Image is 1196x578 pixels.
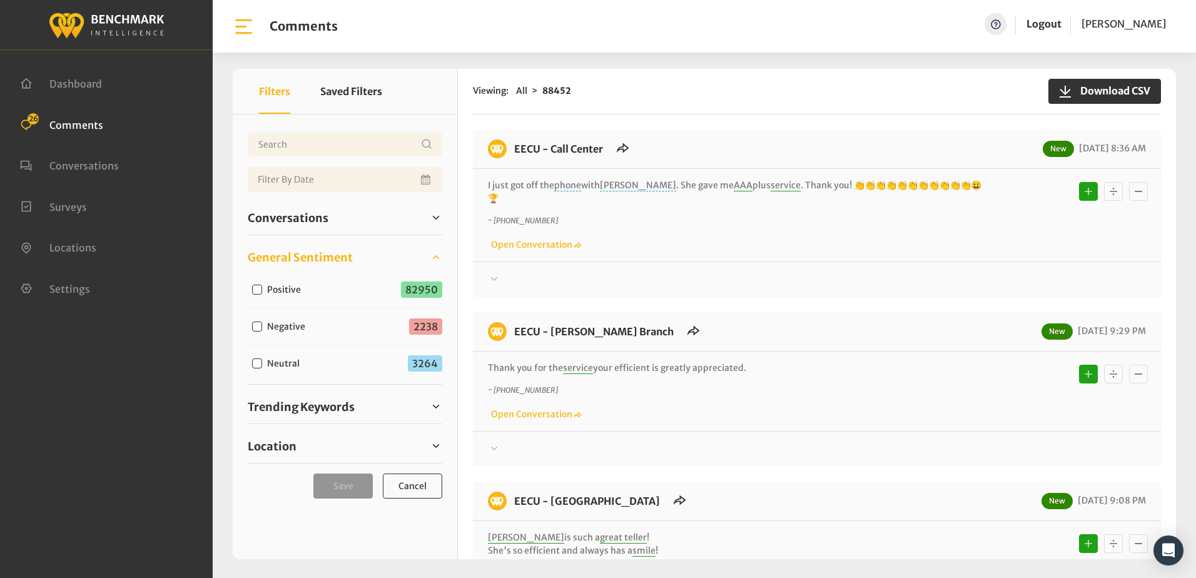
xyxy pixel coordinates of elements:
[1041,323,1073,340] span: New
[1076,179,1151,204] div: Basic example
[1076,143,1146,154] span: [DATE] 8:36 AM
[1082,18,1166,30] span: [PERSON_NAME]
[507,139,611,158] h6: EECU - Call Center
[563,362,593,374] span: service
[383,474,442,499] button: Cancel
[473,84,509,98] span: Viewing:
[516,85,527,96] span: All
[771,180,801,191] span: service
[49,160,119,172] span: Conversations
[20,118,103,130] a: Comments 26
[20,200,87,212] a: Surveys
[49,200,87,213] span: Surveys
[542,85,571,96] strong: 88452
[1026,13,1062,35] a: Logout
[1048,79,1161,104] button: Download CSV
[1043,141,1074,157] span: New
[248,397,442,416] a: Trending Keywords
[1026,18,1062,30] a: Logout
[514,495,660,507] a: EECU - [GEOGRAPHIC_DATA]
[1075,495,1146,506] span: [DATE] 9:08 PM
[401,281,442,298] span: 82950
[248,210,328,226] span: Conversations
[320,69,382,114] button: Saved Filters
[1073,83,1150,98] span: Download CSV
[49,118,103,131] span: Comments
[1153,535,1183,565] div: Open Intercom Messenger
[49,78,102,90] span: Dashboard
[1041,493,1073,509] span: New
[507,322,681,341] h6: EECU - Armstrong Branch
[488,385,558,395] i: ~ [PHONE_NUMBER]
[488,362,981,375] p: Thank you for the your efficient is greatly appreciated.
[270,19,338,34] h1: Comments
[600,532,647,544] span: great teller
[263,283,311,297] label: Positive
[488,408,582,420] a: Open Conversation
[488,532,564,544] span: [PERSON_NAME]
[49,282,90,295] span: Settings
[409,318,442,335] span: 2238
[20,281,90,294] a: Settings
[248,208,442,227] a: Conversations
[259,69,290,114] button: Filters
[1076,362,1151,387] div: Basic example
[48,9,165,40] img: benchmark
[600,180,676,191] span: [PERSON_NAME]
[248,437,442,455] a: Location
[488,531,981,557] p: is such a ! She's so efficient and always has a !
[248,438,296,455] span: Location
[514,325,674,338] a: EECU - [PERSON_NAME] Branch
[233,16,255,38] img: bar
[514,143,603,155] a: EECU - Call Center
[488,179,981,205] p: I just got off the with . She gave me plus . Thank you! 👏👏👏👏👏👏👏👏👏👏👏😀🏆
[488,492,507,510] img: benchmark
[49,241,96,254] span: Locations
[248,249,353,266] span: General Sentiment
[507,492,667,510] h6: EECU - Milburn
[488,239,582,250] a: Open Conversation
[248,248,442,266] a: General Sentiment
[263,320,315,333] label: Negative
[734,180,753,191] span: AAA
[418,167,435,192] button: Open Calendar
[554,180,581,191] span: phone
[20,158,119,171] a: Conversations
[20,76,102,89] a: Dashboard
[28,113,39,124] span: 26
[1082,13,1166,35] a: [PERSON_NAME]
[488,216,558,225] i: ~ [PHONE_NUMBER]
[1076,531,1151,556] div: Basic example
[488,139,507,158] img: benchmark
[632,545,656,557] span: smile
[1075,325,1146,337] span: [DATE] 9:29 PM
[252,358,262,368] input: Neutral
[248,167,442,192] input: Date range input field
[263,357,310,370] label: Neutral
[248,398,355,415] span: Trending Keywords
[252,322,262,332] input: Negative
[248,132,442,157] input: Username
[20,240,96,253] a: Locations
[252,285,262,295] input: Positive
[488,322,507,341] img: benchmark
[408,355,442,372] span: 3264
